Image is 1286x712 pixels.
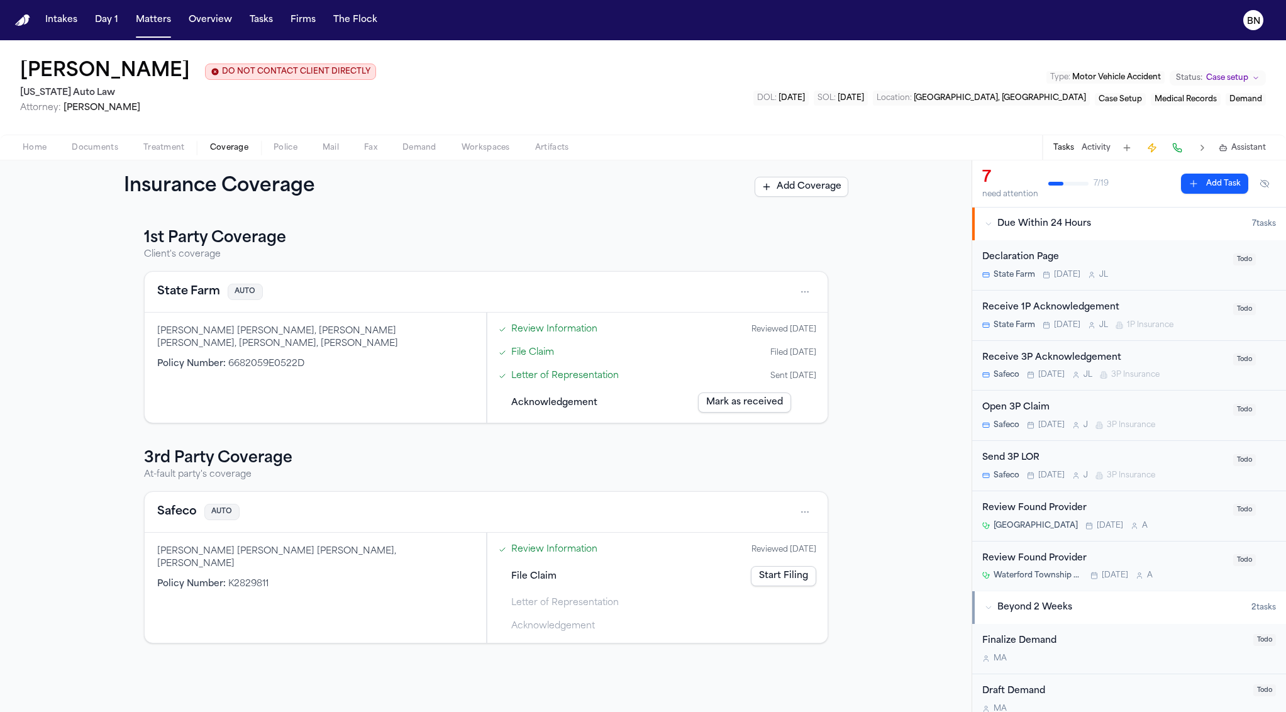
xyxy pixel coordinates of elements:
span: 7 / 19 [1094,179,1109,189]
span: Policy Number : [157,579,226,589]
button: Edit SOL: 2028-08-19 [814,91,868,106]
button: Open actions [795,502,815,522]
button: Mark as received [698,392,791,413]
button: Edit Location: Waterford, MI [873,91,1090,106]
div: Claims filing progress [487,533,828,643]
div: Declaration Page [982,250,1226,265]
a: Open Review Information [511,323,597,336]
button: Intakes [40,9,82,31]
span: [DATE] [838,94,864,102]
div: Filed [DATE] [770,348,816,358]
span: [DATE] [1038,420,1065,430]
span: Todo [1233,554,1256,566]
div: Reviewed [DATE] [751,325,816,335]
div: [PERSON_NAME] [PERSON_NAME], [PERSON_NAME] [PERSON_NAME], [PERSON_NAME], [PERSON_NAME] [157,325,474,350]
button: Assistant [1219,143,1266,153]
a: Matters [131,9,176,31]
span: J [1084,420,1088,430]
span: Todo [1233,504,1256,516]
button: Edit service: Medical Records [1151,93,1221,106]
span: Police [274,143,297,153]
span: J L [1099,270,1108,280]
button: The Flock [328,9,382,31]
span: J [1084,470,1088,481]
span: Policy Number : [157,359,226,369]
span: M A [994,654,1007,664]
span: 3P Insurance [1107,420,1155,430]
div: Open 3P Claim [982,401,1226,415]
div: SafecoAUTO [157,503,240,521]
span: Acknowledgement [511,396,597,409]
span: Todo [1253,684,1276,696]
a: Start Filing [751,566,816,586]
a: Open Review Information [511,543,597,556]
span: Todo [1233,353,1256,365]
div: State FarmAUTO [157,283,263,301]
h3: 1st Party Coverage [144,228,828,248]
button: Activity [1082,143,1111,153]
span: Motor Vehicle Accident [1072,74,1161,81]
span: 6682059E0522D [228,359,304,369]
div: Steps [494,319,821,416]
p: Client's coverage [144,248,828,261]
div: Review Found Provider [982,552,1226,566]
span: [DATE] [1038,370,1065,380]
span: Documents [72,143,118,153]
span: Demand [402,143,436,153]
span: Beyond 2 Weeks [997,601,1072,614]
div: Finalize Demand [982,634,1246,648]
span: 3P Insurance [1111,370,1160,380]
span: Case setup [1206,73,1248,83]
div: Open task: Open 3P Claim [972,391,1286,441]
button: Day 1 [90,9,123,31]
span: 3P Insurance [1107,470,1155,481]
div: Open task: Review Found Provider [972,491,1286,542]
span: Attorney: [20,103,61,113]
div: need attention [982,189,1038,199]
button: Edit DOL: 2025-08-19 [753,91,809,106]
button: Firms [285,9,321,31]
span: Medical Records [1155,96,1217,103]
div: Open task: Declaration Page [972,240,1286,291]
span: Treatment [143,143,185,153]
span: Location : [877,94,912,102]
span: [GEOGRAPHIC_DATA] [994,521,1078,531]
button: Overview [184,9,237,31]
span: [DATE] [1054,320,1080,330]
span: Safeco [994,370,1019,380]
span: A [1147,570,1153,581]
button: Edit client contact restriction [205,64,376,80]
p: At-fault party's coverage [144,469,828,481]
button: Make a Call [1168,139,1186,157]
text: BN [1247,17,1260,26]
div: Open task: Review Found Provider [972,542,1286,591]
h1: Insurance Coverage [124,175,343,198]
button: Edit Type: Motor Vehicle Accident [1046,71,1165,84]
span: Coverage [210,143,248,153]
h3: 3rd Party Coverage [144,448,828,469]
button: Edit matter name [20,60,190,83]
div: 7 [982,168,1038,188]
button: Due Within 24 Hours7tasks [972,208,1286,240]
span: 2 task s [1251,603,1276,613]
span: [DATE] [1038,470,1065,481]
span: File Claim [511,570,557,583]
a: Home [15,14,30,26]
span: J L [1084,370,1092,380]
div: Open task: Send 3P LOR [972,441,1286,491]
span: State Farm [994,320,1035,330]
h4: Safeco [157,503,197,521]
a: Open File Claim [511,346,554,359]
div: [PERSON_NAME] [PERSON_NAME] [PERSON_NAME], [PERSON_NAME] [157,545,474,570]
h1: [PERSON_NAME] [20,60,190,83]
span: Todo [1253,634,1276,646]
span: Due Within 24 Hours [997,218,1091,230]
span: [DATE] [1054,270,1080,280]
span: Todo [1233,404,1256,416]
h4: State Farm [157,283,220,301]
span: DOL : [757,94,777,102]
